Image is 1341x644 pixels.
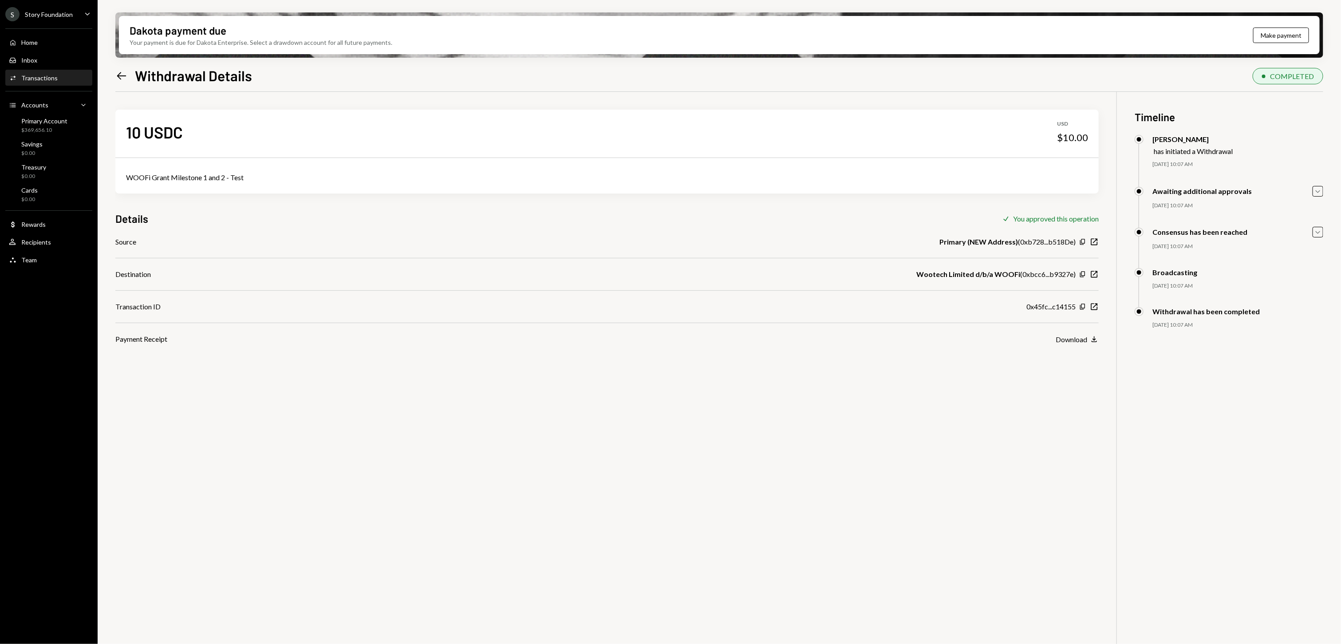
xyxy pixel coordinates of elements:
b: Wootech Limited d/b/a WOOFi [916,269,1020,280]
a: Home [5,34,92,50]
div: COMPLETED [1270,72,1314,80]
div: Accounts [21,101,48,109]
div: Transaction ID [115,301,161,312]
div: 0x45fc...c14155 [1026,301,1076,312]
div: [DATE] 10:07 AM [1152,321,1323,329]
div: Primary Account [21,117,67,125]
a: Rewards [5,216,92,232]
a: Transactions [5,70,92,86]
div: Recipients [21,238,51,246]
div: Your payment is due for Dakota Enterprise. Select a drawdown account for all future payments. [130,38,392,47]
a: Inbox [5,52,92,68]
div: Transactions [21,74,58,82]
div: USD [1057,120,1088,128]
div: [PERSON_NAME] [1152,135,1233,143]
div: Broadcasting [1152,268,1197,277]
button: Download [1056,335,1099,344]
div: Cards [21,186,38,194]
div: Destination [115,269,151,280]
a: Cards$0.00 [5,184,92,205]
div: Inbox [21,56,37,64]
a: Treasury$0.00 [5,161,92,182]
a: Team [5,252,92,268]
div: [DATE] 10:07 AM [1152,243,1323,250]
div: [DATE] 10:07 AM [1152,282,1323,290]
a: Savings$0.00 [5,138,92,159]
div: Savings [21,140,43,148]
h3: Timeline [1135,110,1323,124]
div: ( 0xb728...b518De ) [939,237,1076,247]
div: Rewards [21,221,46,228]
b: Primary (NEW Address) [939,237,1018,247]
h1: Withdrawal Details [135,67,252,84]
div: [DATE] 10:07 AM [1152,161,1323,168]
div: $0.00 [21,150,43,157]
div: Source [115,237,136,247]
div: Consensus has been reached [1152,228,1247,236]
div: S [5,7,20,21]
a: Primary Account$369,656.10 [5,115,92,136]
a: Accounts [5,97,92,113]
div: Download [1056,335,1087,344]
div: Payment Receipt [115,334,167,344]
div: $0.00 [21,196,38,203]
div: WOOFi Grant Milestone 1 and 2 - Test [126,172,1088,183]
div: Treasury [21,163,46,171]
div: Dakota payment due [130,23,226,38]
div: ( 0xbcc6...b9327e ) [916,269,1076,280]
div: 10 USDC [126,122,183,142]
div: has initiated a Withdrawal [1154,147,1233,155]
div: Awaiting additional approvals [1152,187,1252,195]
div: [DATE] 10:07 AM [1152,202,1323,209]
div: You approved this operation [1013,214,1099,223]
div: Withdrawal has been completed [1152,307,1260,316]
div: Story Foundation [25,11,73,18]
div: $0.00 [21,173,46,180]
a: Recipients [5,234,92,250]
button: Make payment [1253,28,1309,43]
div: $10.00 [1057,131,1088,144]
div: Team [21,256,37,264]
div: $369,656.10 [21,126,67,134]
div: Home [21,39,38,46]
h3: Details [115,211,148,226]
